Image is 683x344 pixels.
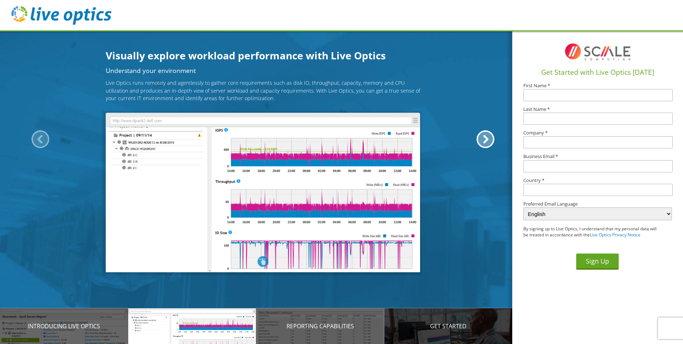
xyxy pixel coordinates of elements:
button: Sign Up [576,254,619,270]
h1: Visually explore workload performance with Live Optics [106,48,420,63]
label: Business Email * [523,154,672,159]
h1: Get Started with Live Optics [DATE] [515,67,680,78]
label: Preferred Email Language [523,202,672,206]
label: First Name * [523,83,672,88]
label: Company * [523,131,672,135]
label: Last Name * [523,107,672,112]
p: Reporting Capabilities [256,322,384,330]
img: I8TqFF2VWMAAAAASUVORK5CYII= [562,38,633,66]
p: By signing up to Live Optics, I understand that my personal data will be treated in accordance wi... [523,226,657,238]
a: Live Optics Privacy Notice [590,232,640,238]
p: Live Optics runs remotely and agentlessly to gather core requirements such as disk IO, throughput... [106,79,420,103]
img: Understand your environment [106,113,420,272]
label: Country * [523,178,672,183]
img: live_optics_svg.svg [11,6,111,25]
h2: Understand your environment [106,68,420,74]
p: Get Started [384,322,513,330]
